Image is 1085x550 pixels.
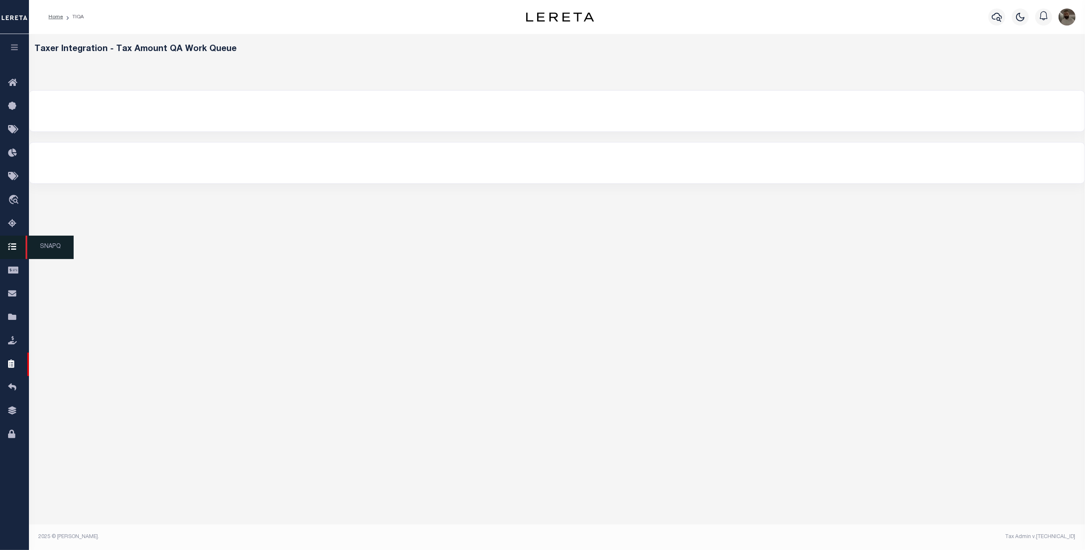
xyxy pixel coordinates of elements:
i: travel_explore [8,195,22,206]
li: TIQA [63,13,84,21]
a: Home [49,14,63,20]
img: logo-dark.svg [526,12,594,22]
h5: Taxer Integration - Tax Amount QA Work Queue [35,44,1079,54]
span: SNAPQ [26,236,74,259]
